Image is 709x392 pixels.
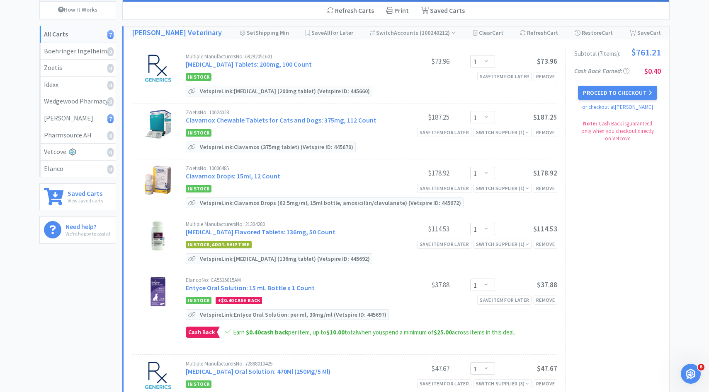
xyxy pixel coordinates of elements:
[417,379,471,388] div: Save item for later
[387,112,449,122] div: $187.25
[534,184,557,192] div: Remove
[233,328,357,336] span: Earn per item, up to total
[698,364,704,370] span: 6
[198,198,463,208] p: Vetspire Link: Clavamox Drops (62.5mg/ml, 15ml bottle, amoxicillin/clavulanate) (Vetspire ID: 445...
[198,254,372,264] p: Vetspire Link: [MEDICAL_DATA] (136mg tablet) (Vetspire ID: 445692)
[40,2,116,17] a: How It Works
[240,26,289,39] div: Shipping Min
[107,114,114,123] i: 7
[476,240,529,248] div: Switch Supplier ( 1 )
[186,380,211,388] span: In Stock
[198,310,388,320] p: Vetspire Link: Entyce Oral Solution: per ml, 30mg/ml (Vetspire ID: 445697)
[186,166,387,171] div: Zoetis No: 10000485
[574,67,629,75] span: Cash Back Earned :
[492,29,503,36] span: Cart
[476,128,529,136] div: Switch Supplier ( 1 )
[186,60,312,68] a: [MEDICAL_DATA] Tablets: 200mg, 100 Count
[107,148,114,157] i: 0
[417,128,471,137] div: Save item for later
[39,183,116,210] a: Saved CartsView saved carts
[186,129,211,137] span: In Stock
[143,166,172,195] img: ccf1e44dfb88474094bfbe5d0e56c868_55458.jpeg
[40,77,116,94] a: Idexx0
[40,26,116,43] a: All Carts7
[107,30,114,39] i: 7
[534,72,557,81] div: Remove
[602,29,613,36] span: Cart
[107,97,114,106] i: 0
[582,103,653,111] a: or checkout at [PERSON_NAME]
[476,184,529,192] div: Switch Supplier ( 1 )
[221,297,233,303] span: $0.40
[415,2,471,19] a: Saved Carts
[533,224,557,233] span: $114.53
[434,328,452,336] span: $25.00
[216,297,262,304] div: + Cash Back
[534,296,557,304] div: Remove
[143,54,172,83] img: 5d7e3237c7964979b754df5e56ed3d5c_545189.jpeg
[186,54,387,59] div: Multiple Manufacturers No: 69292051601
[40,110,116,127] a: [PERSON_NAME]7
[537,364,557,373] span: $47.67
[186,361,387,366] div: Multiple Manufacturers No: 72888010425
[534,240,557,248] div: Remove
[476,380,529,387] div: Switch Supplier ( 3 )
[326,328,345,336] span: $10.00
[534,128,557,137] div: Remove
[186,110,387,115] div: Zoetis No: 10024028
[357,328,515,336] span: when you spend a minimum of across items in this deal.
[44,63,112,73] div: Zoetis
[380,2,415,19] div: Print
[186,277,387,283] div: Elanco No: CA5535015AM
[477,72,532,81] div: Save item for later
[537,57,557,66] span: $73.96
[107,131,114,140] i: 0
[246,328,261,336] span: $0.40
[143,277,172,306] img: faa101c9f370443abca5d3d7cf17553e_208794.jpeg
[107,165,114,174] i: 0
[247,29,255,36] span: Set
[324,29,330,36] span: All
[186,116,376,124] a: Clavamox Chewable Tablets for Cats and Dogs: 375mg, 112 Count
[186,172,280,180] a: Clavamox Drops: 15ml, 12 Count
[581,120,654,142] span: Cash Back is guaranteed only when you checkout directly on Vetcove
[376,29,394,36] span: Switch
[186,185,211,192] span: In Stock
[533,113,557,122] span: $187.25
[533,168,557,178] span: $178.92
[583,120,597,127] strong: Note:
[321,2,380,19] div: Refresh Carts
[574,48,661,57] div: Subtotal ( 7 item s ):
[186,327,217,337] span: Cash Back
[44,130,112,141] div: Pharmsource AH
[417,184,471,192] div: Save item for later
[44,46,112,57] div: Boehringer Ingelheim
[40,60,116,77] a: Zoetis0
[387,224,449,234] div: $114.53
[578,86,657,100] button: Proceed to Checkout
[387,280,449,290] div: $37.88
[186,241,252,248] span: In stock, add'l ship time
[107,64,114,73] i: 0
[132,27,222,39] a: [PERSON_NAME] Veterinary
[40,144,116,161] a: Vetcove0
[66,221,110,230] h6: Need help?
[40,161,116,177] a: Elanco0
[537,280,557,289] span: $37.88
[186,284,315,292] a: Entyce Oral Solution: 15 mL Bottle x 1 Count
[644,66,661,76] span: $0.40
[370,26,456,39] div: Accounts
[387,56,449,66] div: $73.96
[44,113,112,124] div: [PERSON_NAME]
[107,47,114,56] i: 0
[186,367,330,375] a: [MEDICAL_DATA] Oral Solution: 470Ml (250Mg/5 Ml)
[477,296,532,304] div: Save item for later
[547,29,558,36] span: Cart
[186,73,211,81] span: In Stock
[44,79,112,90] div: Idexx
[631,48,661,57] span: $761.21
[40,43,116,60] a: Boehringer Ingelheim0
[44,147,112,157] div: Vetcove
[68,188,103,197] h6: Saved Carts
